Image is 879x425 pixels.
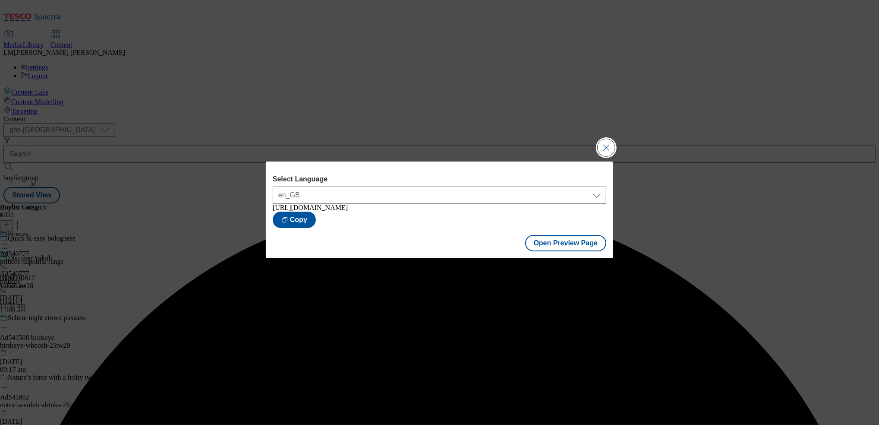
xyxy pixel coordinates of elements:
[266,162,613,258] div: Modal
[598,139,615,156] button: Close Modal
[525,235,607,251] button: Open Preview Page
[273,175,606,183] label: Select Language
[273,212,316,228] button: Copy
[273,204,606,212] div: [URL][DOMAIN_NAME]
